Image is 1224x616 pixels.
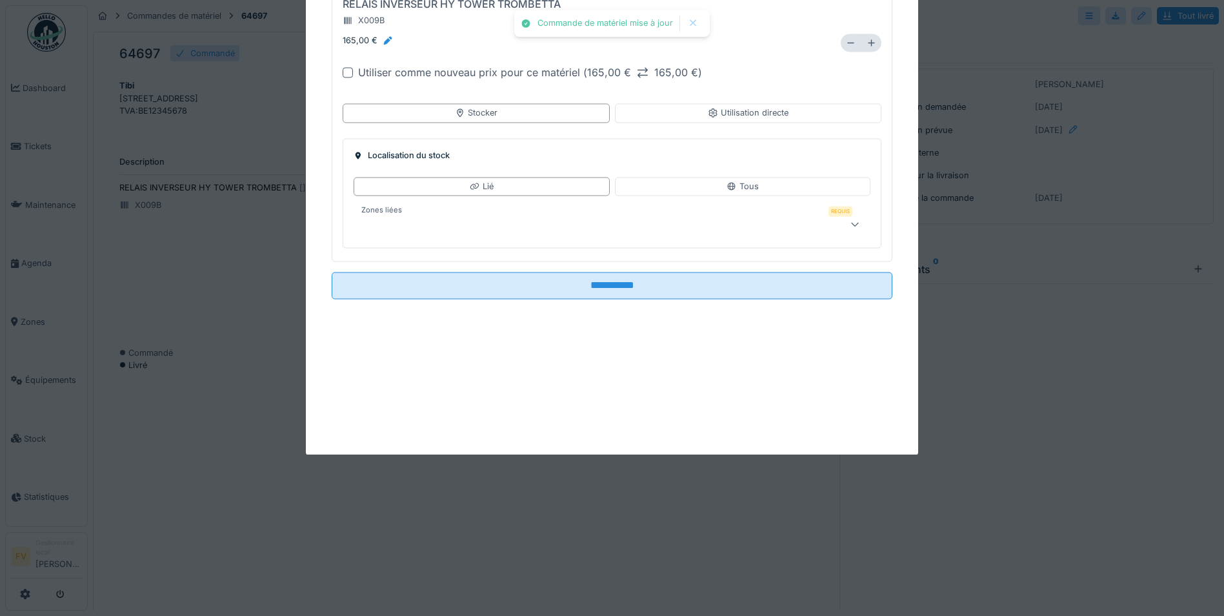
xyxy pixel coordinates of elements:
[470,180,494,192] div: Lié
[727,180,759,192] div: Tous
[708,107,788,119] div: Utilisation directe
[343,14,385,26] div: X009B
[587,65,698,81] div: 165,00 € 165,00 €
[358,65,702,81] div: Utiliser comme nouveau prix pour ce matériel ( )
[455,107,497,119] div: Stocker
[359,205,405,216] label: Zones liées
[354,149,870,161] div: Localisation du stock
[343,35,393,47] div: 165,00 €
[828,206,852,216] div: Requis
[537,18,673,29] div: Commande de matériel mise à jour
